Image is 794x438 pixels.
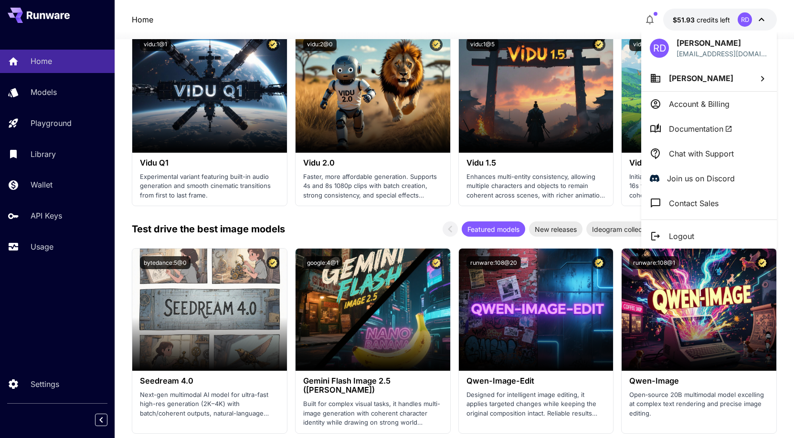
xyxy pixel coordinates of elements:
[669,198,719,209] p: Contact Sales
[650,39,669,58] div: RD
[677,49,768,59] div: romain@picnosia.com
[669,73,733,83] span: [PERSON_NAME]
[667,173,735,184] p: Join us on Discord
[669,230,694,242] p: Logout
[669,98,730,110] p: Account & Billing
[677,37,768,49] p: [PERSON_NAME]
[641,65,777,91] button: [PERSON_NAME]
[669,123,732,135] span: Documentation
[669,148,734,159] p: Chat with Support
[677,49,768,59] p: [EMAIL_ADDRESS][DOMAIN_NAME]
